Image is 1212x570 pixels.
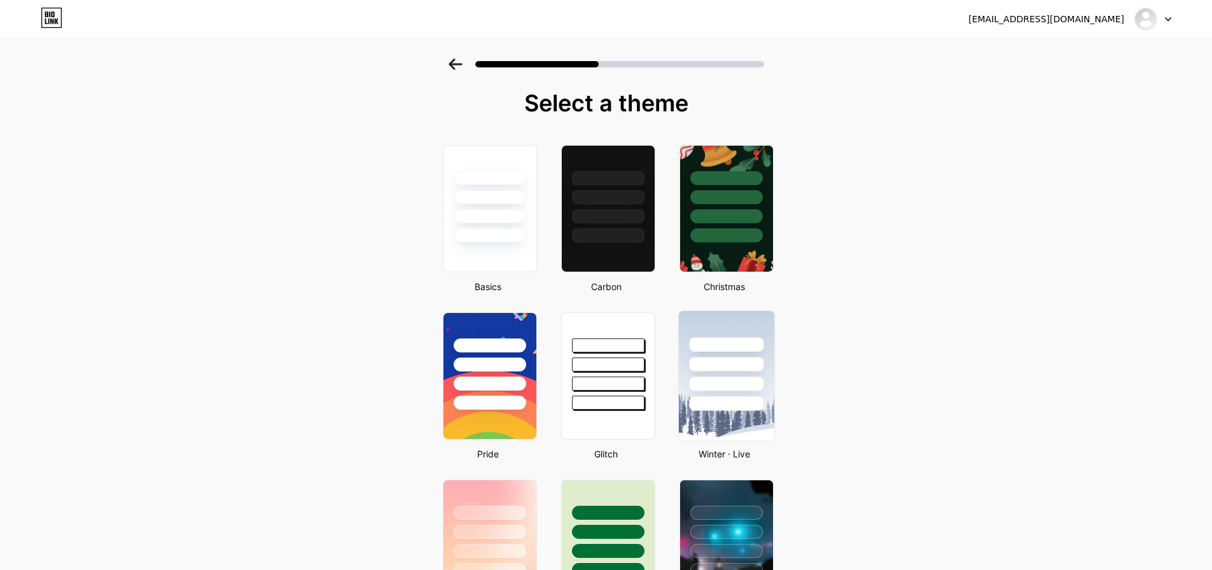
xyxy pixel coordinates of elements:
div: Select a theme [438,90,775,116]
img: snowy.png [678,311,774,441]
div: Winter · Live [676,447,774,461]
div: Glitch [557,447,655,461]
img: restoprosofnncnj [1134,7,1158,31]
div: Pride [439,447,537,461]
div: Christmas [676,280,774,293]
div: Basics [439,280,537,293]
div: Carbon [557,280,655,293]
div: [EMAIL_ADDRESS][DOMAIN_NAME] [968,13,1124,26]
